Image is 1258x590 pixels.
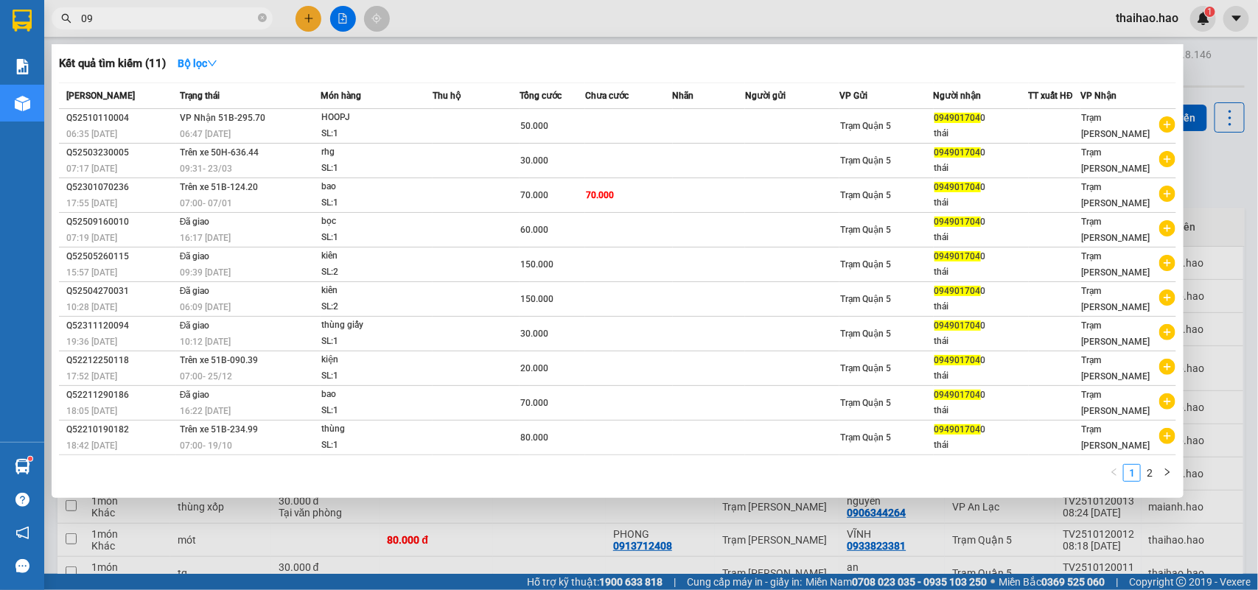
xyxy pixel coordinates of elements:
span: Người nhận [934,91,982,101]
span: Trạm Quận 5 [840,432,891,443]
span: 06:35 [DATE] [66,129,117,139]
span: 150.000 [520,294,553,304]
span: 09:31 - 23/03 [180,164,232,174]
span: Trạm Quận 5 [840,121,891,131]
span: 10:28 [DATE] [66,302,117,312]
span: 094901704 [934,217,981,227]
span: Trên xe 50H-636.44 [180,147,259,158]
span: 094901704 [934,424,981,435]
span: Trên xe 51B-234.99 [180,424,258,435]
span: plus-circle [1159,428,1175,444]
div: kiên [321,248,432,264]
div: rhg [321,144,432,161]
span: Nhãn [673,91,694,101]
div: kiện [321,352,432,368]
span: 17:55 [DATE] [66,198,117,208]
span: 16:17 [DATE] [180,233,231,243]
span: 18:42 [DATE] [66,440,117,451]
div: thái [934,195,1028,211]
div: Q52212250118 [66,353,175,368]
span: Trạm [PERSON_NAME] [1081,147,1150,174]
span: plus-circle [1159,151,1175,167]
span: Trên xe 51B-090.39 [180,355,258,365]
div: thái [934,126,1028,141]
span: plus-circle [1159,393,1175,410]
span: Trạm Quận 5 [840,259,891,270]
div: Q52509160010 [66,214,175,230]
div: Q52311120094 [66,318,175,334]
li: Previous Page [1105,464,1123,482]
span: plus-circle [1159,116,1175,133]
span: Chưa cước [585,91,629,101]
span: search [61,13,71,24]
span: Đã giao [180,320,210,331]
span: Trạm [PERSON_NAME] [1081,390,1150,416]
div: 0 [934,249,1028,264]
span: plus-circle [1159,255,1175,271]
div: SL: 1 [321,195,432,211]
span: Trạm Quận 5 [840,363,891,373]
input: Tìm tên, số ĐT hoặc mã đơn [81,10,255,27]
span: VP Nhận [1080,91,1117,101]
span: 07:19 [DATE] [66,233,117,243]
span: 09:39 [DATE] [180,267,231,278]
div: Q52505260115 [66,249,175,264]
span: 70.000 [586,190,614,200]
div: SL: 2 [321,299,432,315]
span: 70.000 [520,190,548,200]
li: 2 [1141,464,1159,482]
div: SL: 1 [321,438,432,454]
div: kiên [321,283,432,299]
div: Q52211290186 [66,387,175,403]
button: left [1105,464,1123,482]
span: Trạm [PERSON_NAME] [1081,286,1150,312]
span: 70.000 [520,398,548,408]
span: 30.000 [520,155,548,166]
span: message [15,559,29,573]
div: 0 [934,145,1028,161]
button: Bộ lọcdown [166,52,229,75]
div: Q52301070236 [66,180,175,195]
span: Món hàng [321,91,361,101]
div: SL: 1 [321,403,432,419]
span: VP Gửi [839,91,867,101]
sup: 1 [28,457,32,461]
div: SL: 1 [321,126,432,142]
span: Tổng cước [520,91,562,101]
span: 07:00 - 25/12 [180,371,232,382]
span: plus-circle [1159,220,1175,236]
div: thùng [321,421,432,438]
div: SL: 1 [321,368,432,384]
div: Q52504270031 [66,284,175,299]
span: 094901704 [934,113,981,123]
div: Q52510110004 [66,110,175,126]
div: 0 [934,284,1028,299]
div: thái [934,368,1028,384]
span: Trạm Quận 5 [840,294,891,304]
span: Đã giao [180,390,210,400]
span: 07:00 - 07/01 [180,198,232,208]
span: 16:22 [DATE] [180,406,231,416]
span: Trạm [PERSON_NAME] [1081,217,1150,243]
span: 17:52 [DATE] [66,371,117,382]
span: Đã giao [180,217,210,227]
span: 094901704 [934,320,981,331]
span: question-circle [15,493,29,507]
div: bao [321,387,432,403]
button: right [1159,464,1176,482]
span: 07:17 [DATE] [66,164,117,174]
span: Trạm Quận 5 [840,225,891,235]
span: 20.000 [520,363,548,373]
span: Trạm [PERSON_NAME] [1081,320,1150,347]
span: 150.000 [520,259,553,270]
div: thái [934,299,1028,315]
li: 26 Phó Cơ Điều, Phường 12 [138,36,616,55]
span: plus-circle [1159,359,1175,375]
div: bao [321,179,432,195]
span: Người gửi [745,91,786,101]
span: Trên xe 51B-124.20 [180,182,258,192]
div: thái [934,403,1028,418]
div: 0 [934,422,1028,438]
span: Trạm [PERSON_NAME] [1081,113,1150,139]
span: 30.000 [520,329,548,339]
